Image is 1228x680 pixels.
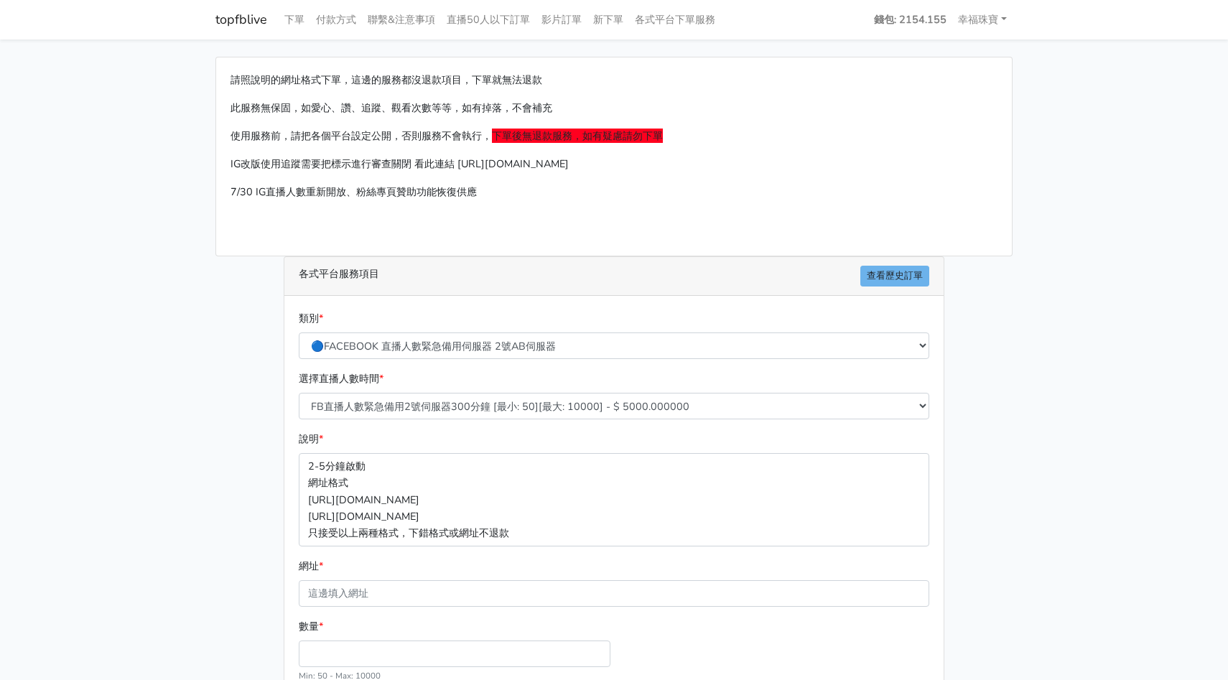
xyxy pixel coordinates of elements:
a: 直播50人以下訂單 [441,6,536,34]
input: 這邊填入網址 [299,580,929,607]
p: 7/30 IG直播人數重新開放、粉絲專頁贊助功能恢復供應 [231,184,997,200]
a: 下單 [279,6,310,34]
p: 使用服務前，請把各個平台設定公開，否則服務不會執行， [231,128,997,144]
a: 查看歷史訂單 [860,266,929,287]
label: 數量 [299,618,323,635]
a: 影片訂單 [536,6,587,34]
a: 錢包: 2154.155 [868,6,952,34]
strong: 錢包: 2154.155 [874,12,946,27]
p: 此服務無保固，如愛心、讚、追蹤、觀看次數等等，如有掉落，不會補充 [231,100,997,116]
label: 類別 [299,310,323,327]
label: 網址 [299,558,323,574]
a: 付款方式 [310,6,362,34]
a: 各式平台下單服務 [629,6,721,34]
p: IG改版使用追蹤需要把標示進行審查關閉 看此連結 [URL][DOMAIN_NAME] [231,156,997,172]
span: 下單後無退款服務，如有疑慮請勿下單 [492,129,663,143]
a: topfblive [215,6,267,34]
label: 選擇直播人數時間 [299,371,383,387]
label: 說明 [299,431,323,447]
a: 聯繫&注意事項 [362,6,441,34]
p: 請照說明的網址格式下單，這邊的服務都沒退款項目，下單就無法退款 [231,72,997,88]
a: 新下單 [587,6,629,34]
div: 各式平台服務項目 [284,257,944,296]
p: 2-5分鐘啟動 網址格式 [URL][DOMAIN_NAME] [URL][DOMAIN_NAME] 只接受以上兩種格式，下錯格式或網址不退款 [299,453,929,546]
a: 幸福珠寶 [952,6,1013,34]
